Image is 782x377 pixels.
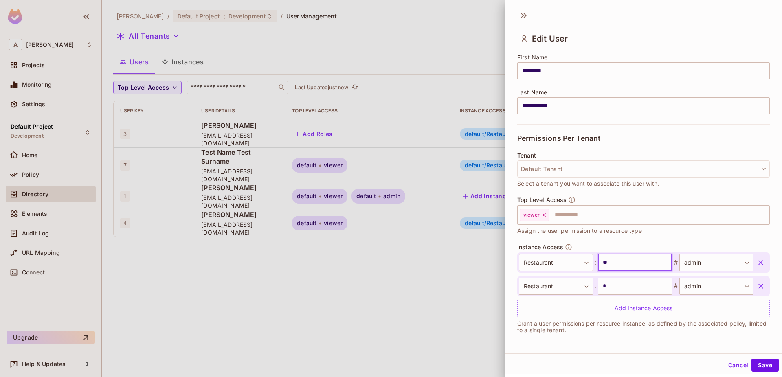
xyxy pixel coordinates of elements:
[517,226,642,235] span: Assign the user permission to a resource type
[517,160,770,178] button: Default Tenant
[672,258,679,267] span: #
[523,212,540,218] span: viewer
[765,214,767,215] button: Open
[593,258,598,267] span: :
[519,254,593,271] div: Restaurant
[532,34,568,44] span: Edit User
[517,244,563,250] span: Instance Access
[517,134,600,142] span: Permissions Per Tenant
[751,359,779,372] button: Save
[517,54,548,61] span: First Name
[517,197,567,203] span: Top Level Access
[517,179,659,188] span: Select a tenant you want to associate this user with.
[517,300,770,317] div: Add Instance Access
[672,281,679,291] span: #
[517,152,536,159] span: Tenant
[679,278,753,295] div: admin
[679,254,753,271] div: admin
[517,89,547,96] span: Last Name
[519,278,593,295] div: Restaurant
[725,359,751,372] button: Cancel
[520,209,549,221] div: viewer
[517,320,770,333] p: Grant a user permissions per resource instance, as defined by the associated policy, limited to a...
[593,281,598,291] span: :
